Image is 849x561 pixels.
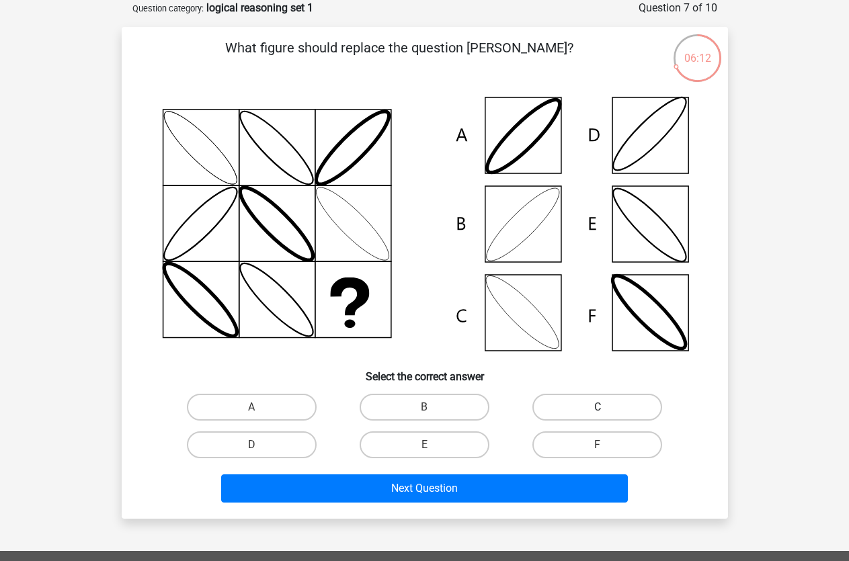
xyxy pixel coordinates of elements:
[360,431,489,458] label: E
[532,431,662,458] label: F
[187,394,317,421] label: A
[206,1,313,14] strong: logical reasoning set 1
[672,33,723,67] div: 06:12
[143,38,656,78] p: What figure should replace the question [PERSON_NAME]?
[132,3,204,13] small: Question category:
[187,431,317,458] label: D
[221,474,628,503] button: Next Question
[360,394,489,421] label: B
[532,394,662,421] label: C
[143,359,706,383] h6: Select the correct answer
